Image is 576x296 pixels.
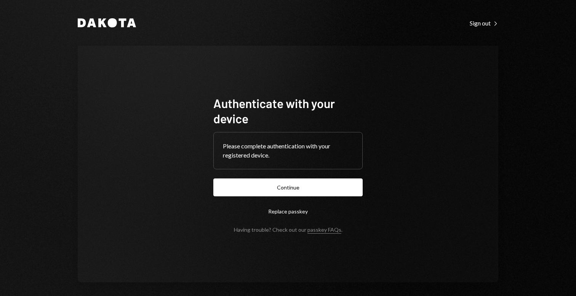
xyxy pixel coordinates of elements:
a: Sign out [470,19,498,27]
div: Please complete authentication with your registered device. [223,142,353,160]
button: Replace passkey [213,202,363,220]
h1: Authenticate with your device [213,95,363,126]
div: Having trouble? Check out our . [234,226,342,233]
a: passkey FAQs [307,226,341,234]
button: Continue [213,178,363,196]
